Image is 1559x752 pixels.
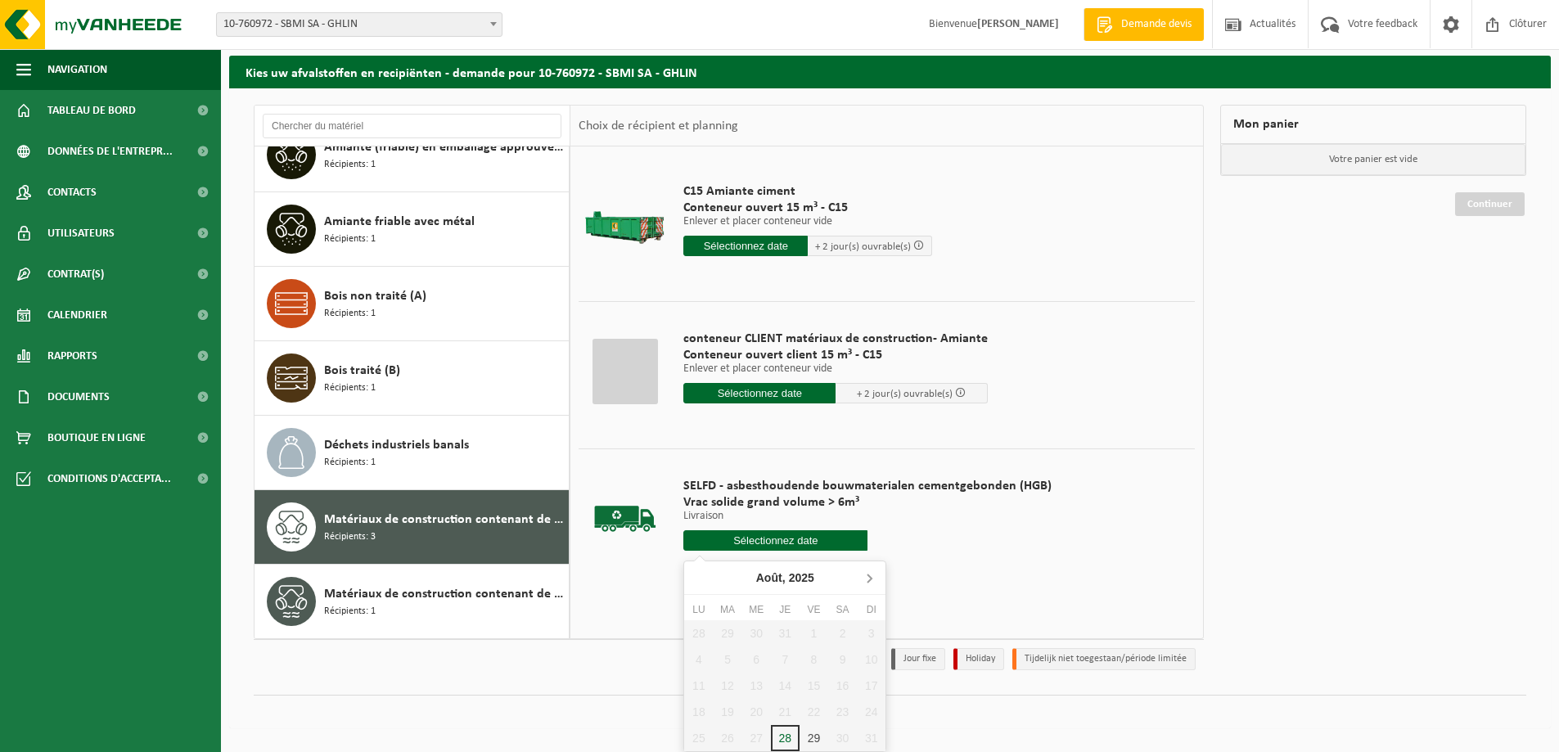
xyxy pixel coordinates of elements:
[47,376,110,417] span: Documents
[1221,144,1525,175] p: Votre panier est vide
[47,172,97,213] span: Contacts
[683,200,932,216] span: Conteneur ouvert 15 m³ - C15
[47,417,146,458] span: Boutique en ligne
[324,529,376,545] span: Récipients: 3
[255,565,570,638] button: Matériaux de construction contenant de l'amiante lié au ciment, bitume, plastique ou colle (non f...
[750,565,821,591] div: Août,
[324,584,565,604] span: Matériaux de construction contenant de l'amiante lié au ciment, bitume, plastique ou colle (non f...
[47,49,107,90] span: Navigation
[324,361,400,381] span: Bois traité (B)
[1084,8,1204,41] a: Demande devis
[684,601,713,618] div: Lu
[47,254,104,295] span: Contrat(s)
[683,511,1052,522] p: Livraison
[324,510,565,529] span: Matériaux de construction contenant de l'amiante lié au ciment (non friable)
[857,601,885,618] div: Di
[742,601,771,618] div: Me
[47,335,97,376] span: Rapports
[47,90,136,131] span: Tableau de bord
[683,363,988,375] p: Enlever et placer conteneur vide
[977,18,1059,30] strong: [PERSON_NAME]
[255,490,570,565] button: Matériaux de construction contenant de l'amiante lié au ciment (non friable) Récipients: 3
[683,183,932,200] span: C15 Amiante ciment
[324,286,426,306] span: Bois non traité (A)
[683,347,988,363] span: Conteneur ouvert client 15 m³ - C15
[255,267,570,341] button: Bois non traité (A) Récipients: 1
[800,725,828,751] div: 29
[324,604,376,619] span: Récipients: 1
[324,306,376,322] span: Récipients: 1
[47,131,173,172] span: Données de l'entrepr...
[324,455,376,471] span: Récipients: 1
[324,381,376,396] span: Récipients: 1
[713,601,741,618] div: Ma
[324,435,469,455] span: Déchets industriels banals
[47,295,107,335] span: Calendrier
[255,118,570,192] button: Amiante (friable) en emballage approuvé UN Récipients: 1
[1455,192,1525,216] a: Continuer
[683,236,808,256] input: Sélectionnez date
[771,601,800,618] div: Je
[815,241,911,252] span: + 2 jour(s) ouvrable(s)
[857,389,953,399] span: + 2 jour(s) ouvrable(s)
[47,458,171,499] span: Conditions d'accepta...
[683,383,836,403] input: Sélectionnez date
[1220,105,1526,144] div: Mon panier
[255,416,570,490] button: Déchets industriels banals Récipients: 1
[891,648,945,670] li: Jour fixe
[683,331,988,347] span: conteneur CLIENT matériaux de construction- Amiante
[683,530,867,551] input: Sélectionnez date
[324,212,475,232] span: Amiante friable avec métal
[324,157,376,173] span: Récipients: 1
[324,137,565,157] span: Amiante (friable) en emballage approuvé UN
[217,13,502,36] span: 10-760972 - SBMI SA - GHLIN
[229,56,1551,88] h2: Kies uw afvalstoffen en recipiënten - demande pour 10-760972 - SBMI SA - GHLIN
[789,572,814,583] i: 2025
[683,478,1052,494] span: SELFD - asbesthoudende bouwmaterialen cementgebonden (HGB)
[683,216,932,227] p: Enlever et placer conteneur vide
[216,12,502,37] span: 10-760972 - SBMI SA - GHLIN
[828,601,857,618] div: Sa
[263,114,561,138] input: Chercher du matériel
[800,601,828,618] div: Ve
[255,192,570,267] button: Amiante friable avec métal Récipients: 1
[255,341,570,416] button: Bois traité (B) Récipients: 1
[771,725,800,751] div: 28
[683,494,1052,511] span: Vrac solide grand volume > 6m³
[953,648,1004,670] li: Holiday
[1012,648,1196,670] li: Tijdelijk niet toegestaan/période limitée
[1117,16,1196,33] span: Demande devis
[324,232,376,247] span: Récipients: 1
[47,213,115,254] span: Utilisateurs
[570,106,746,146] div: Choix de récipient et planning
